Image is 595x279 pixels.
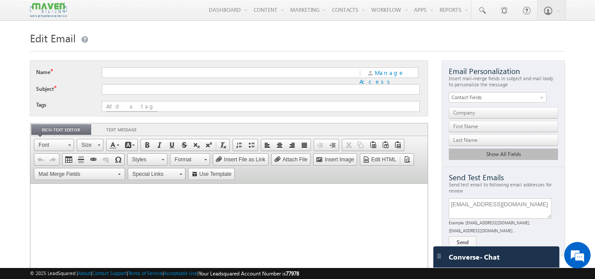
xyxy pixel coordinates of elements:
span: Styles [128,154,159,165]
a: Terms of Service [128,270,163,276]
a: Undo [34,154,47,165]
a: Rich-text editor [31,124,91,135]
a: Preview [401,154,414,165]
span: First Name [449,121,558,132]
a: Paste as plain text [379,139,392,151]
a: Text Color [107,139,122,151]
a: Link [87,154,100,165]
a: Justify [298,139,310,151]
div: Show All Fields [449,149,558,160]
span: © 2025 LeadSquared | | | | | [30,269,299,278]
a: Use Template [188,168,234,180]
span: Edit Email [30,31,76,45]
label: Subject [36,84,92,93]
span: Contact Fields [449,93,536,101]
img: carter-drag [436,253,443,260]
a: Acceptable Use [164,270,197,276]
button: Send [449,236,477,249]
a: Insert/Remove Numbered List [233,139,245,151]
span: Use Template [198,171,232,178]
span: Size [77,139,95,151]
a: Contact Fields [449,92,547,103]
label: Tags [36,101,92,109]
label: Name [36,67,92,76]
a: Remove Format [217,139,229,151]
input: Add a tag [106,102,158,112]
a: Redo [47,154,59,165]
a: Special Links [128,168,185,180]
a: Font [34,139,74,151]
a: Size [77,139,103,151]
a: Format [170,153,210,166]
a: Underline [166,139,178,151]
span: Converse - Chat [449,253,499,261]
a: Center [273,139,286,151]
a: Align Right [286,139,298,151]
a: Italic [153,139,166,151]
span: Format [170,154,201,165]
a: Contact Support [92,270,127,276]
a: Text Message [92,124,152,135]
span: Company [449,107,558,119]
a: Insert/Remove Bulleted List [245,139,258,151]
div: Example: [EMAIL_ADDRESS][DOMAIN_NAME],[EMAIL_ADDRESS][DOMAIN_NAME]... [449,219,558,234]
a: Superscript [203,139,215,151]
img: Custom Logo [30,2,67,18]
a: Mail Merge Fields [34,168,125,180]
span: Edit HTML [370,156,396,164]
a: Strike Through [178,139,190,151]
a: Subscript [190,139,203,151]
a: Insert Special Character [112,154,124,165]
span: Your Leadsquared Account Number is [199,270,299,277]
a: Insert Horizontal Line [75,154,87,165]
a: Decrease Indent [314,139,326,151]
a: Insert File as Link [213,154,268,165]
a: Background Color [122,139,137,151]
a: About [78,270,91,276]
a: Increase Indent [326,139,339,151]
a: Bold [141,139,153,151]
span: Mail Merge Fields [34,168,115,180]
div: Manage Access [358,67,419,78]
a: Copy [355,139,367,151]
div: Send test email to following email addresses for review [449,182,558,194]
a: Unlink [100,154,112,165]
a: Align Left [261,139,273,151]
a: Attach File [272,154,310,165]
span: Attach File [281,156,308,164]
a: Insert Image [314,154,357,165]
a: Edit HTML [360,154,399,165]
a: Table [63,154,75,165]
div: Email Personalization [449,67,558,75]
span: Insert File as Link [223,156,266,164]
span: | [359,71,365,73]
a: Paste [367,139,379,151]
span: Special Links [128,168,177,180]
a: Cut [342,139,355,151]
span: Font [34,139,65,151]
span: 77978 [286,270,299,277]
span: Insert Image [323,156,354,164]
span: Last Name [449,134,558,146]
div: Send Test Emails [449,174,558,182]
div: Insert mail-merge fields in subject and mail body to personalize the message [449,75,558,88]
a: Styles [127,153,167,166]
a: Paste from Word [392,139,404,151]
